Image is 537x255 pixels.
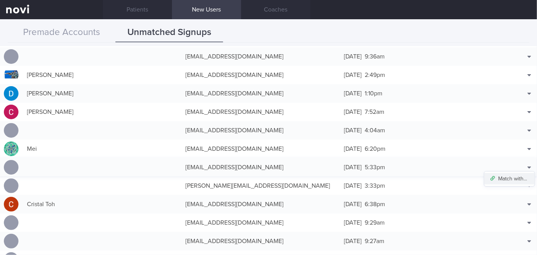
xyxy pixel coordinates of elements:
[8,23,115,42] button: Premade Accounts
[182,86,340,101] div: [EMAIL_ADDRESS][DOMAIN_NAME]
[365,146,385,152] span: 6:20pm
[23,67,182,83] div: [PERSON_NAME]
[115,23,223,42] button: Unmatched Signups
[344,164,362,170] span: [DATE]
[344,183,362,189] span: [DATE]
[182,104,340,120] div: [EMAIL_ADDRESS][DOMAIN_NAME]
[23,141,182,157] div: Mei
[365,238,384,244] span: 9:27am
[182,123,340,138] div: [EMAIL_ADDRESS][DOMAIN_NAME]
[182,160,340,175] div: [EMAIL_ADDRESS][DOMAIN_NAME]
[344,109,362,115] span: [DATE]
[182,141,340,157] div: [EMAIL_ADDRESS][DOMAIN_NAME]
[344,238,362,244] span: [DATE]
[182,197,340,212] div: [EMAIL_ADDRESS][DOMAIN_NAME]
[365,90,382,97] span: 1:10pm
[23,86,182,101] div: [PERSON_NAME]
[182,67,340,83] div: [EMAIL_ADDRESS][DOMAIN_NAME]
[365,183,385,189] span: 3:33pm
[23,197,182,212] div: Cristal Toh
[365,201,385,207] span: 6:38pm
[182,178,340,193] div: [PERSON_NAME][EMAIL_ADDRESS][DOMAIN_NAME]
[365,53,385,60] span: 9:36am
[344,201,362,207] span: [DATE]
[344,90,362,97] span: [DATE]
[182,49,340,64] div: [EMAIL_ADDRESS][DOMAIN_NAME]
[344,220,362,226] span: [DATE]
[182,215,340,230] div: [EMAIL_ADDRESS][DOMAIN_NAME]
[344,127,362,133] span: [DATE]
[344,72,362,78] span: [DATE]
[365,109,384,115] span: 7:52am
[182,233,340,249] div: [EMAIL_ADDRESS][DOMAIN_NAME]
[365,164,385,170] span: 5:33pm
[344,146,362,152] span: [DATE]
[23,104,182,120] div: [PERSON_NAME]
[365,220,385,226] span: 9:29am
[344,53,362,60] span: [DATE]
[365,72,385,78] span: 2:49pm
[484,173,535,185] button: Match with...
[365,127,385,133] span: 4:04am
